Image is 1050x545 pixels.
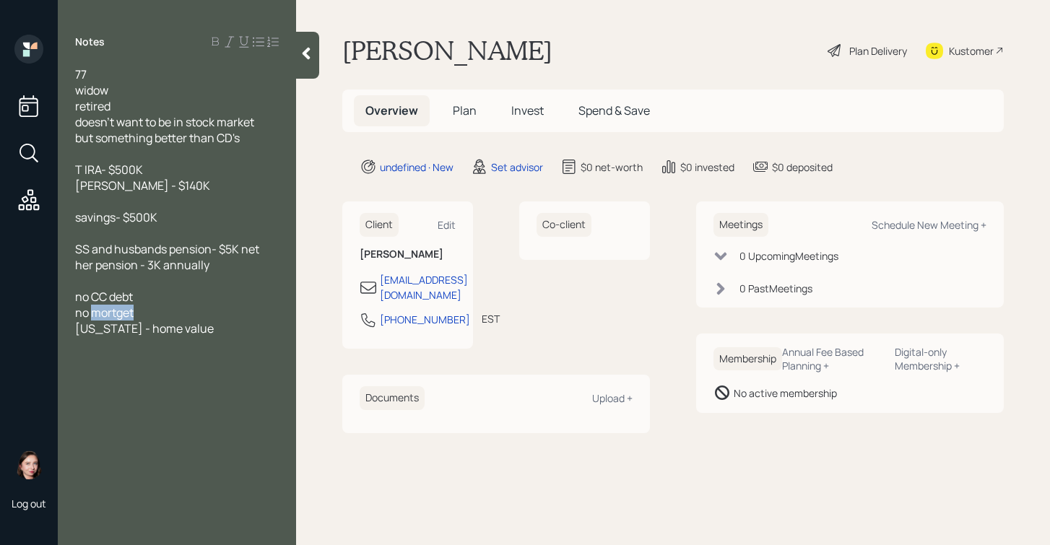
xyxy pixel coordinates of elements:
span: no mortget [75,305,134,321]
h6: Documents [360,386,425,410]
span: savings- $500K [75,209,157,225]
span: 77 [75,66,87,82]
span: [US_STATE] - home value [75,321,214,336]
h6: Meetings [713,213,768,237]
div: Schedule New Meeting + [872,218,986,232]
div: $0 net-worth [581,160,643,175]
span: but something better than CD's [75,130,240,146]
div: Upload + [592,391,633,405]
div: [PHONE_NUMBER] [380,312,470,327]
div: Log out [12,497,46,510]
span: Plan [453,103,477,118]
h6: Co-client [537,213,591,237]
img: aleksandra-headshot.png [14,450,43,479]
span: widow [75,82,108,98]
div: [EMAIL_ADDRESS][DOMAIN_NAME] [380,272,468,302]
span: retired [75,98,110,114]
span: Spend & Save [578,103,650,118]
div: No active membership [734,385,837,401]
div: Set advisor [491,160,543,175]
div: EST [482,311,500,326]
span: SS and husbands pension- $5K net [75,241,259,257]
div: $0 invested [680,160,734,175]
div: Kustomer [949,43,994,58]
div: 0 Past Meeting s [739,281,812,296]
span: T IRA- $500K [75,162,143,178]
div: undefined · New [380,160,454,175]
span: Overview [365,103,418,118]
div: Annual Fee Based Planning + [782,345,883,372]
div: 0 Upcoming Meeting s [739,248,838,263]
span: no CC debt [75,289,133,305]
span: [PERSON_NAME] - $140K [75,178,210,193]
h6: Membership [713,347,782,371]
div: Digital-only Membership + [895,345,986,372]
span: Invest [511,103,544,118]
h6: Client [360,213,399,237]
div: $0 deposited [772,160,833,175]
label: Notes [75,35,105,49]
div: Edit [438,218,456,232]
span: her pension - 3K annually [75,257,209,273]
h6: [PERSON_NAME] [360,248,456,261]
h1: [PERSON_NAME] [342,35,552,66]
div: Plan Delivery [849,43,907,58]
span: doesn't want to be in stock market [75,114,254,130]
